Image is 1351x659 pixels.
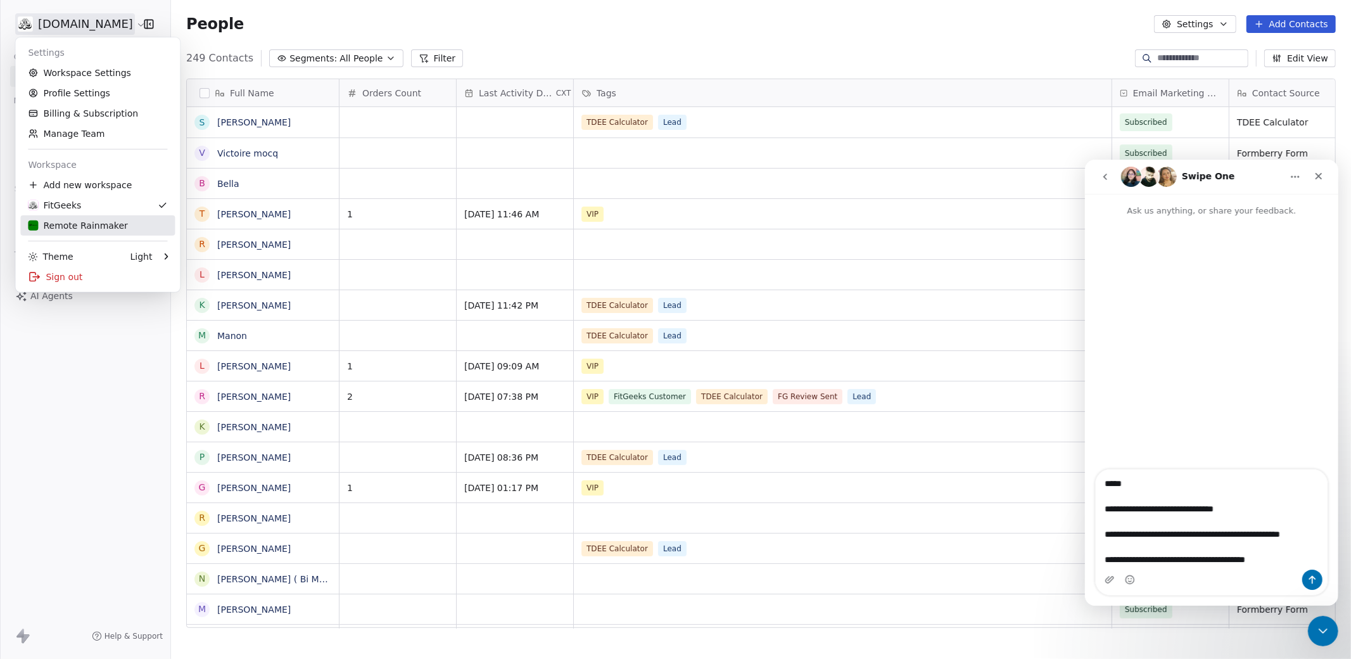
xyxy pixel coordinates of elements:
[28,200,38,210] img: 1000.jpg
[140,75,213,83] div: Keywords by Traffic
[20,124,175,144] a: Manage Team
[20,103,175,124] a: Billing & Subscription
[20,175,175,195] div: Add new workspace
[126,74,136,84] img: tab_keywords_by_traffic_grey.svg
[28,221,38,231] img: RR%20Logo%20%20Black%20(2).png
[20,267,175,287] div: Sign out
[28,250,73,263] div: Theme
[20,63,175,83] a: Workspace Settings
[1085,160,1338,606] iframe: Intercom live chat
[48,75,113,83] div: Domain Overview
[1308,616,1338,646] iframe: Intercom live chat
[34,74,44,84] img: tab_domain_overview_orange.svg
[20,20,30,30] img: logo_orange.svg
[35,20,62,30] div: v 4.0.25
[33,33,139,43] div: Domain: [DOMAIN_NAME]
[28,199,81,212] div: FitGeeks
[20,83,175,103] a: Profile Settings
[20,155,175,175] div: Workspace
[130,250,152,263] div: Light
[20,33,30,43] img: website_grey.svg
[28,219,127,232] div: Remote Rainmaker
[20,42,175,63] div: Settings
